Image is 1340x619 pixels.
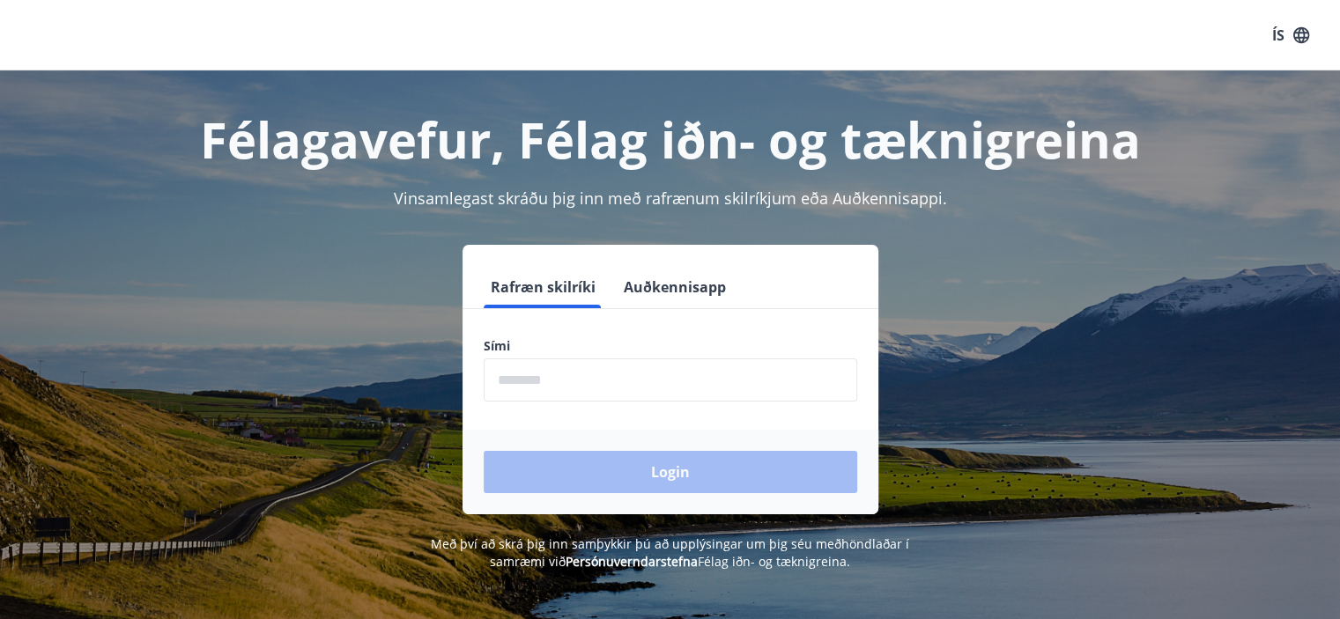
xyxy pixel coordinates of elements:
[431,535,909,570] span: Með því að skrá þig inn samþykkir þú að upplýsingar um þig séu meðhöndlaðar í samræmi við Félag i...
[566,553,698,570] a: Persónuverndarstefna
[57,106,1284,173] h1: Félagavefur, Félag iðn- og tæknigreina
[617,266,733,308] button: Auðkennisapp
[484,266,603,308] button: Rafræn skilríki
[394,188,947,209] span: Vinsamlegast skráðu þig inn með rafrænum skilríkjum eða Auðkennisappi.
[1262,19,1319,51] button: ÍS
[484,337,857,355] label: Sími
